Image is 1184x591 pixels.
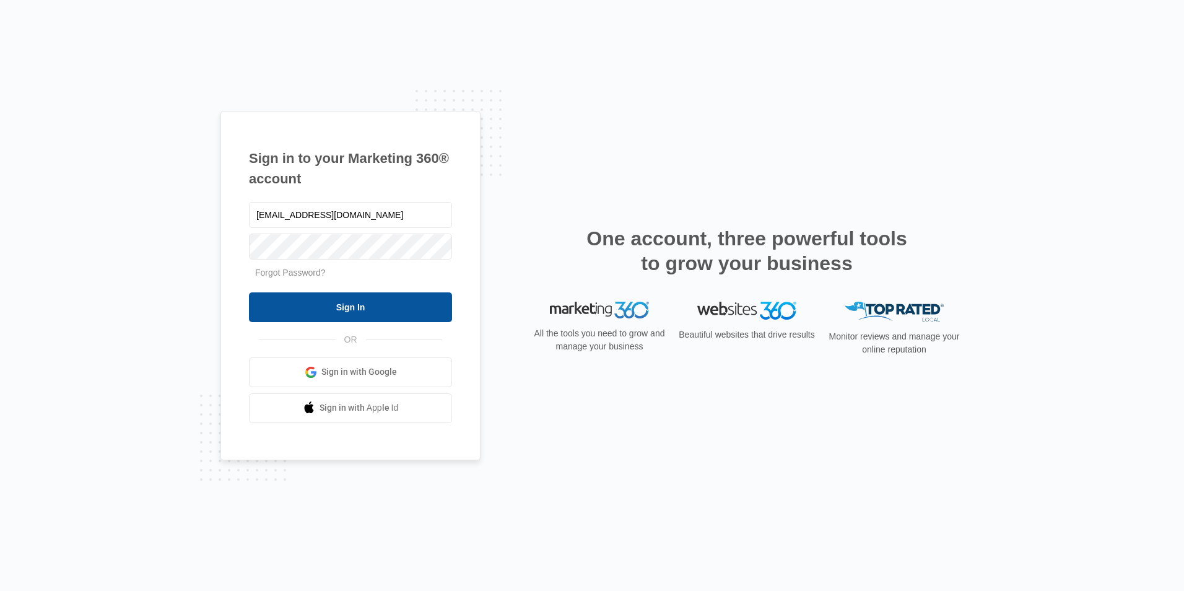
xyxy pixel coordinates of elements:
img: Top Rated Local [845,302,944,322]
img: Marketing 360 [550,302,649,319]
span: Sign in with Google [321,366,397,379]
span: Sign in with Apple Id [320,401,399,414]
p: Monitor reviews and manage your online reputation [825,330,964,356]
span: OR [336,333,366,346]
a: Sign in with Apple Id [249,393,452,423]
a: Forgot Password? [255,268,326,278]
a: Sign in with Google [249,357,452,387]
h2: One account, three powerful tools to grow your business [583,226,911,276]
img: Websites 360 [697,302,796,320]
h1: Sign in to your Marketing 360® account [249,148,452,189]
p: All the tools you need to grow and manage your business [530,327,669,353]
input: Email [249,202,452,228]
input: Sign In [249,292,452,322]
p: Beautiful websites that drive results [677,328,816,341]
